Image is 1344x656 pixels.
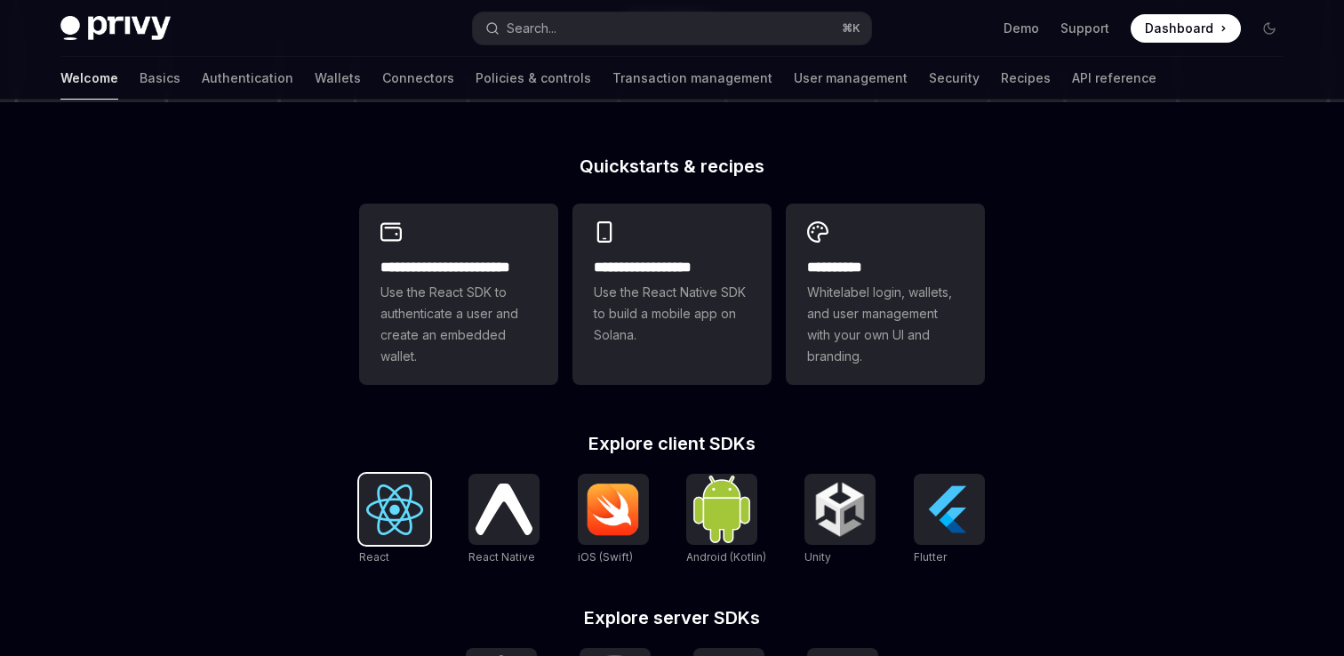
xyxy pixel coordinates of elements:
span: Unity [804,550,831,564]
a: FlutterFlutter [914,474,985,566]
a: Security [929,57,980,100]
img: React Native [476,484,532,534]
span: Flutter [914,550,947,564]
button: Search...⌘K [473,12,871,44]
span: React Native [468,550,535,564]
span: Dashboard [1145,20,1213,37]
a: Android (Kotlin)Android (Kotlin) [686,474,766,566]
button: Toggle dark mode [1255,14,1284,43]
a: Demo [1004,20,1039,37]
img: React [366,484,423,535]
a: Connectors [382,57,454,100]
a: UnityUnity [804,474,876,566]
img: dark logo [60,16,171,41]
a: **** *****Whitelabel login, wallets, and user management with your own UI and branding. [786,204,985,385]
img: Android (Kotlin) [693,476,750,542]
a: User management [794,57,908,100]
a: Transaction management [612,57,772,100]
a: Recipes [1001,57,1051,100]
h2: Explore client SDKs [359,435,985,452]
span: React [359,550,389,564]
span: Use the React Native SDK to build a mobile app on Solana. [594,282,750,346]
span: Whitelabel login, wallets, and user management with your own UI and branding. [807,282,964,367]
a: Authentication [202,57,293,100]
span: ⌘ K [842,21,860,36]
img: Flutter [921,481,978,538]
a: Policies & controls [476,57,591,100]
a: ReactReact [359,474,430,566]
a: Dashboard [1131,14,1241,43]
a: Wallets [315,57,361,100]
img: iOS (Swift) [585,483,642,536]
a: API reference [1072,57,1156,100]
span: Android (Kotlin) [686,550,766,564]
img: Unity [812,481,868,538]
a: Welcome [60,57,118,100]
a: Basics [140,57,180,100]
h2: Quickstarts & recipes [359,157,985,175]
div: Search... [507,18,556,39]
a: iOS (Swift)iOS (Swift) [578,474,649,566]
a: **** **** **** ***Use the React Native SDK to build a mobile app on Solana. [572,204,772,385]
h2: Explore server SDKs [359,609,985,627]
span: iOS (Swift) [578,550,633,564]
span: Use the React SDK to authenticate a user and create an embedded wallet. [380,282,537,367]
a: React NativeReact Native [468,474,540,566]
a: Support [1060,20,1109,37]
